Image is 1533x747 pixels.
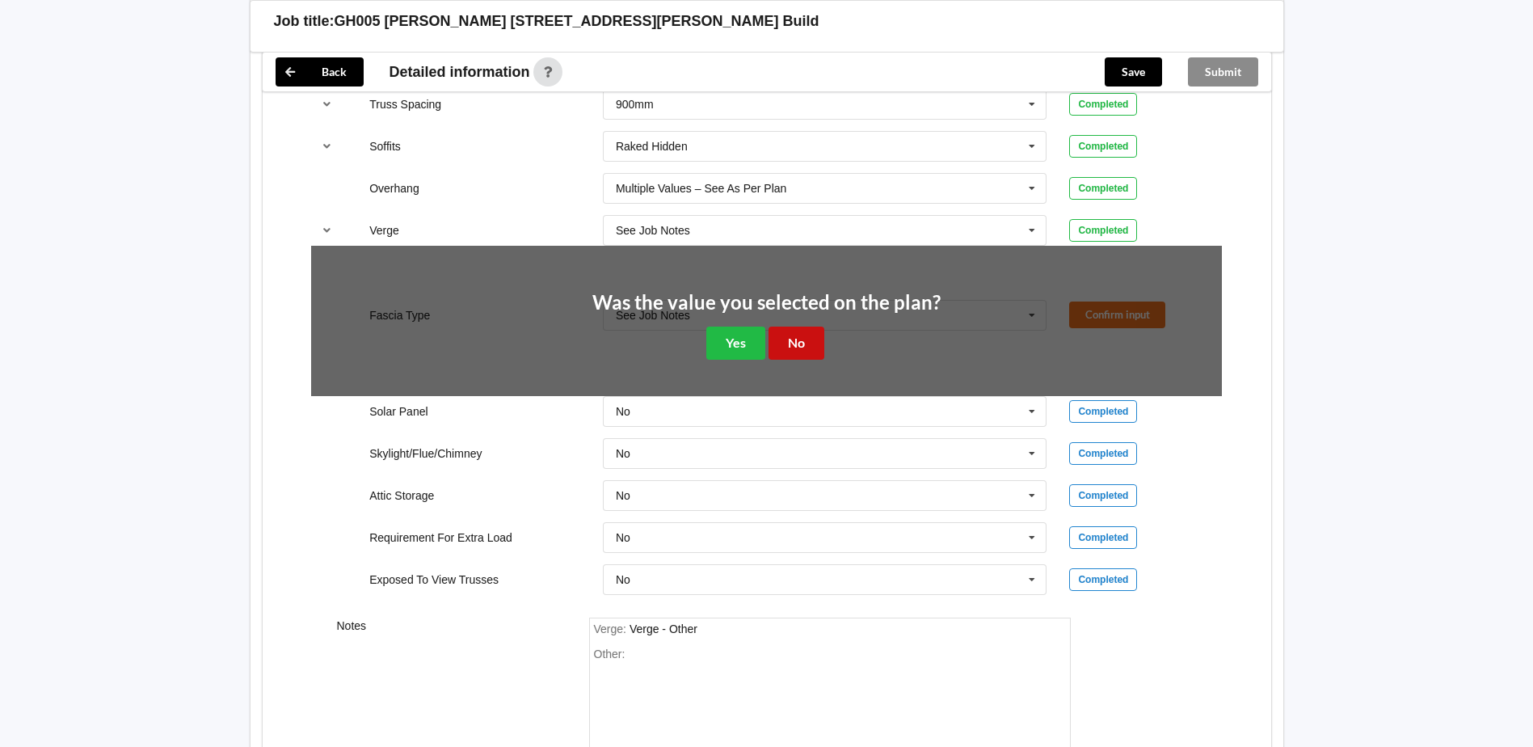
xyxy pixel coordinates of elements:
[1105,57,1162,87] button: Save
[311,90,343,119] button: reference-toggle
[616,532,630,543] div: No
[390,65,530,79] span: Detailed information
[276,57,364,87] button: Back
[369,531,512,544] label: Requirement For Extra Load
[311,132,343,161] button: reference-toggle
[369,405,427,418] label: Solar Panel
[369,98,441,111] label: Truss Spacing
[335,12,819,31] h3: GH005 [PERSON_NAME] [STREET_ADDRESS][PERSON_NAME] Build
[1069,177,1137,200] div: Completed
[769,327,824,360] button: No
[369,140,401,153] label: Soffits
[630,622,697,635] div: Verge
[1069,442,1137,465] div: Completed
[594,648,625,660] span: Other:
[1069,135,1137,158] div: Completed
[616,183,786,194] div: Multiple Values – See As Per Plan
[616,99,654,110] div: 900mm
[1069,400,1137,423] div: Completed
[1069,484,1137,507] div: Completed
[1069,568,1137,591] div: Completed
[1069,526,1137,549] div: Completed
[311,216,343,245] button: reference-toggle
[594,622,630,635] span: Verge :
[369,573,499,586] label: Exposed To View Trusses
[616,141,688,152] div: Raked Hidden
[706,327,765,360] button: Yes
[616,490,630,501] div: No
[616,406,630,417] div: No
[616,448,630,459] div: No
[369,447,482,460] label: Skylight/Flue/Chimney
[616,574,630,585] div: No
[369,182,419,195] label: Overhang
[274,12,335,31] h3: Job title:
[1069,219,1137,242] div: Completed
[1069,93,1137,116] div: Completed
[616,225,690,236] div: See Job Notes
[369,489,434,502] label: Attic Storage
[369,224,399,237] label: Verge
[592,290,941,315] h2: Was the value you selected on the plan?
